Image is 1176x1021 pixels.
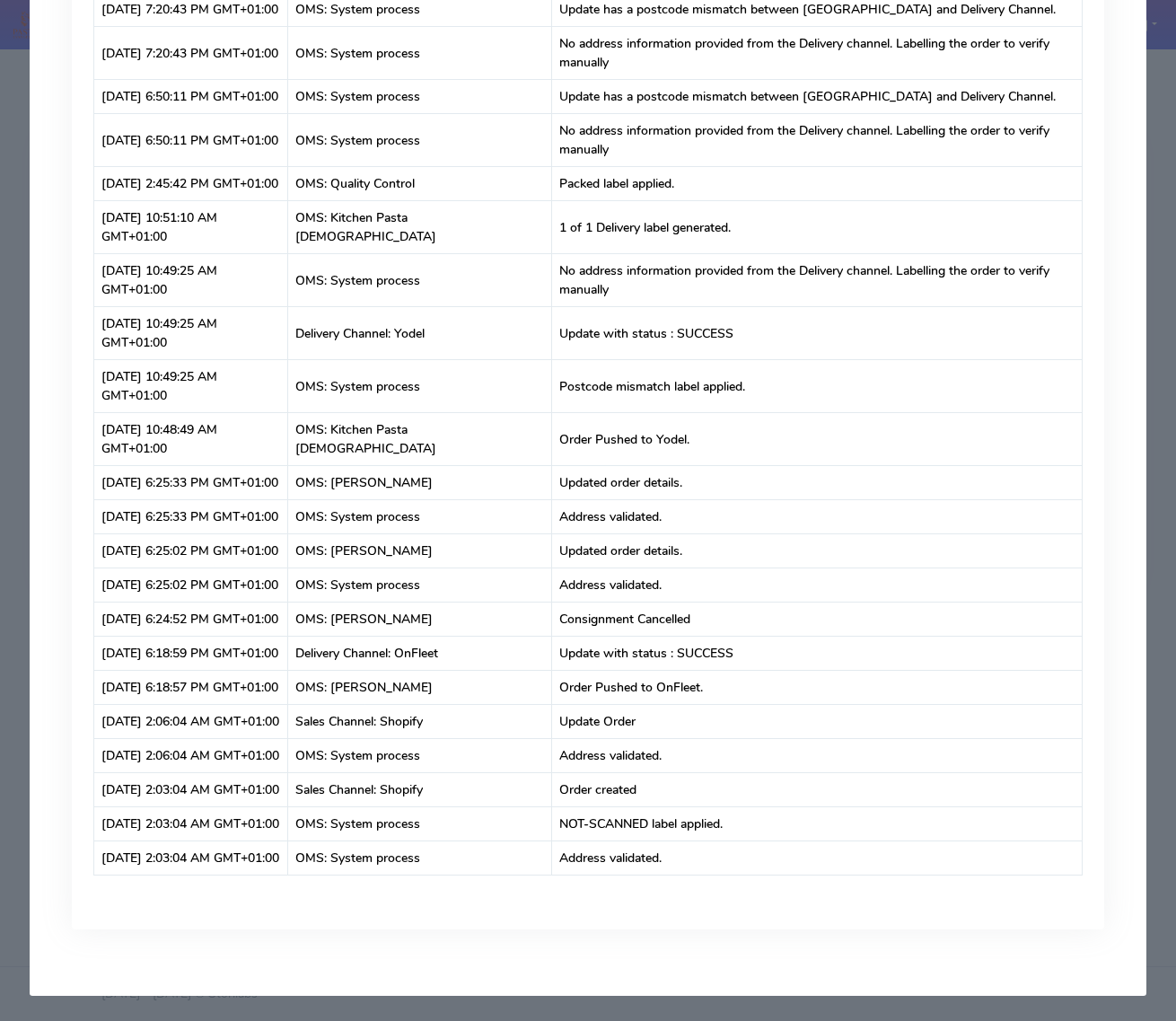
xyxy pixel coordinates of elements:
td: [DATE] 6:25:33 PM GMT+01:00 [94,465,288,499]
td: [DATE] 2:03:04 AM GMT+01:00 [94,772,288,806]
td: Update with status : SUCCESS [552,636,1082,670]
td: OMS: [PERSON_NAME] [288,670,552,704]
td: Updated order details. [552,533,1082,568]
td: [DATE] 10:48:49 AM GMT+01:00 [94,412,288,465]
td: OMS: System process [288,499,552,533]
td: [DATE] 7:20:43 PM GMT+01:00 [94,26,288,79]
td: Delivery Channel: OnFleet [288,636,552,670]
td: [DATE] 6:24:52 PM GMT+01:00 [94,602,288,636]
td: [DATE] 2:06:04 AM GMT+01:00 [94,738,288,772]
td: OMS: System process [288,253,552,306]
td: OMS: Kitchen Pasta [DEMOGRAPHIC_DATA] [288,200,552,253]
td: [DATE] 6:50:11 PM GMT+01:00 [94,79,288,113]
td: Consignment Cancelled [552,602,1082,636]
td: Delivery Channel: Yodel [288,306,552,359]
td: [DATE] 10:49:25 AM GMT+01:00 [94,306,288,359]
td: OMS: [PERSON_NAME] [288,602,552,636]
td: No address information provided from the Delivery channel. Labelling the order to verify manually [552,26,1082,79]
td: [DATE] 6:25:02 PM GMT+01:00 [94,533,288,568]
td: [DATE] 2:03:04 AM GMT+01:00 [94,841,288,875]
td: OMS: Kitchen Pasta [DEMOGRAPHIC_DATA] [288,412,552,465]
td: OMS: System process [288,26,552,79]
td: Update with status : SUCCESS [552,306,1082,359]
td: [DATE] 2:03:04 AM GMT+01:00 [94,806,288,841]
td: OMS: [PERSON_NAME] [288,465,552,499]
td: Sales Channel: Shopify [288,772,552,806]
td: Update has a postcode mismatch between [GEOGRAPHIC_DATA] and Delivery Channel. [552,79,1082,113]
td: Order Pushed to OnFleet. [552,670,1082,704]
td: OMS: [PERSON_NAME] [288,533,552,568]
td: [DATE] 2:45:42 PM GMT+01:00 [94,166,288,200]
td: Address validated. [552,568,1082,602]
td: [DATE] 6:18:59 PM GMT+01:00 [94,636,288,670]
td: OMS: Quality Control [288,166,552,200]
td: Update Order [552,704,1082,738]
td: [DATE] 2:06:04 AM GMT+01:00 [94,704,288,738]
td: Packed label applied. [552,166,1082,200]
td: Updated order details. [552,465,1082,499]
td: [DATE] 10:49:25 AM GMT+01:00 [94,253,288,306]
td: Order created [552,772,1082,806]
td: OMS: System process [288,79,552,113]
td: No address information provided from the Delivery channel. Labelling the order to verify manually [552,253,1082,306]
td: 1 of 1 Delivery label generated. [552,200,1082,253]
td: Postcode mismatch label applied. [552,359,1082,412]
td: No address information provided from the Delivery channel. Labelling the order to verify manually [552,113,1082,166]
td: [DATE] 10:49:25 AM GMT+01:00 [94,359,288,412]
td: OMS: System process [288,113,552,166]
td: OMS: System process [288,359,552,412]
td: [DATE] 6:25:33 PM GMT+01:00 [94,499,288,533]
td: Sales Channel: Shopify [288,704,552,738]
td: [DATE] 10:51:10 AM GMT+01:00 [94,200,288,253]
td: NOT-SCANNED label applied. [552,806,1082,841]
td: OMS: System process [288,806,552,841]
td: [DATE] 6:50:11 PM GMT+01:00 [94,113,288,166]
td: Address validated. [552,499,1082,533]
td: [DATE] 6:25:02 PM GMT+01:00 [94,568,288,602]
td: OMS: System process [288,568,552,602]
td: Address validated. [552,841,1082,875]
td: [DATE] 6:18:57 PM GMT+01:00 [94,670,288,704]
td: OMS: System process [288,841,552,875]
td: OMS: System process [288,738,552,772]
td: Address validated. [552,738,1082,772]
td: Order Pushed to Yodel. [552,412,1082,465]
